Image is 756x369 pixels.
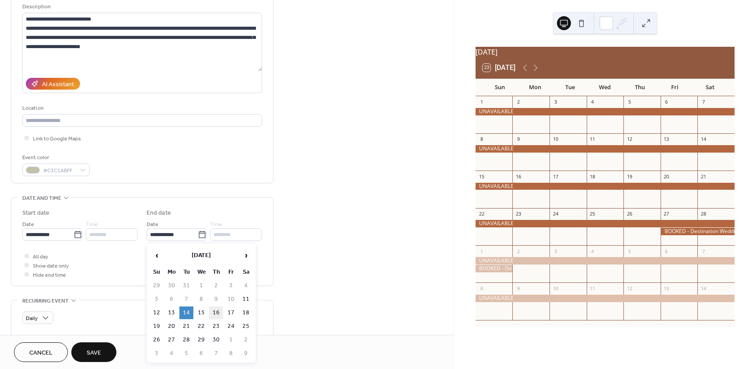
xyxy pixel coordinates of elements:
td: 28 [179,334,193,346]
div: 7 [700,248,707,254]
div: Mon [518,79,553,96]
div: BOOKED - Destination Wedding Weekend [661,228,735,235]
td: 2 [239,334,253,346]
div: 15 [478,173,485,180]
div: 6 [663,248,670,254]
td: 11 [239,293,253,306]
span: Link to Google Maps [33,134,81,143]
td: 16 [209,306,223,319]
span: Daily [26,313,38,324]
div: 11 [589,136,596,143]
div: 4 [589,248,596,254]
th: Th [209,266,223,278]
div: 26 [626,211,633,217]
td: 15 [194,306,208,319]
div: UNAVAILABLE [476,220,735,227]
div: 1 [478,99,485,105]
td: 20 [164,320,178,333]
button: Cancel [14,342,68,362]
td: 30 [164,279,178,292]
div: 10 [552,285,559,292]
div: AI Assistant [42,80,74,89]
div: 13 [663,285,670,292]
div: 7 [700,99,707,105]
th: Sa [239,266,253,278]
div: 25 [589,211,596,217]
div: 8 [478,285,485,292]
div: Description [22,2,260,11]
span: Show date only [33,261,69,271]
span: All day [33,252,48,261]
td: 18 [239,306,253,319]
div: 22 [478,211,485,217]
div: UNAVAILABLE [476,183,735,190]
td: 5 [150,293,164,306]
div: 3 [552,248,559,254]
td: 7 [179,293,193,306]
span: Hide end time [33,271,66,280]
div: Event color [22,153,88,162]
td: 23 [209,320,223,333]
th: Mo [164,266,178,278]
td: 5 [179,347,193,360]
div: 3 [552,99,559,105]
div: End date [147,209,171,218]
div: 14 [700,285,707,292]
div: Thu [623,79,658,96]
div: 17 [552,173,559,180]
div: UNAVAILABLE [476,257,735,265]
td: 7 [209,347,223,360]
div: Repeat every [22,334,81,344]
div: 23 [515,211,521,217]
div: Location [22,104,260,113]
button: Save [71,342,116,362]
div: 5 [626,99,633,105]
div: 9 [515,285,521,292]
td: 21 [179,320,193,333]
div: 18 [589,173,596,180]
button: AI Assistant [26,78,80,90]
div: 12 [626,136,633,143]
th: Tu [179,266,193,278]
td: 22 [194,320,208,333]
td: 14 [179,306,193,319]
td: 27 [164,334,178,346]
span: Time [86,220,98,229]
span: Save [87,348,101,358]
div: 12 [626,285,633,292]
td: 3 [150,347,164,360]
div: 1 [478,248,485,254]
div: 24 [552,211,559,217]
div: Start date [22,209,49,218]
td: 8 [224,347,238,360]
div: 14 [700,136,707,143]
td: 8 [194,293,208,306]
div: 16 [515,173,521,180]
div: 6 [663,99,670,105]
td: 31 [179,279,193,292]
div: Sat [693,79,728,96]
td: 4 [164,347,178,360]
span: Time [210,220,222,229]
div: BOOKED - Destination Wedding Weekend [476,265,513,272]
div: UNAVAILABLE [476,145,735,153]
span: Date [147,220,158,229]
td: 13 [164,306,178,319]
span: ‹ [150,247,163,264]
div: 10 [552,136,559,143]
div: 2 [515,248,521,254]
td: 10 [224,293,238,306]
div: UNAVAILABLE [476,108,735,115]
th: [DATE] [164,246,238,265]
td: 3 [224,279,238,292]
div: Fri [658,79,693,96]
div: UNAVAILABLE [476,295,735,302]
div: 8 [478,136,485,143]
th: Su [150,266,164,278]
span: › [239,247,252,264]
div: 4 [589,99,596,105]
div: 20 [663,173,670,180]
td: 25 [239,320,253,333]
span: Cancel [29,348,52,358]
